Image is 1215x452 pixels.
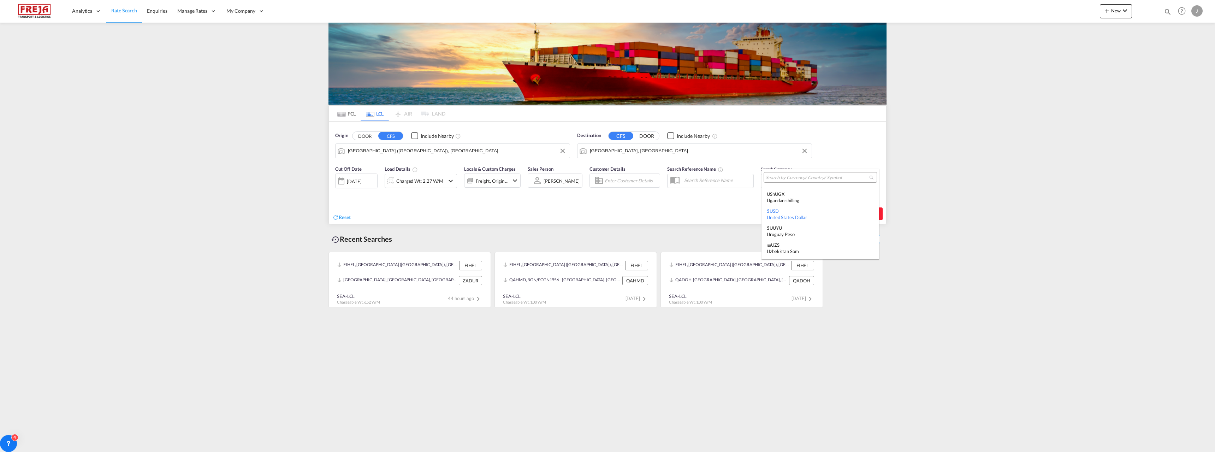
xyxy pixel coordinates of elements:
[767,208,770,214] span: $
[767,242,874,254] div: UZS
[767,214,874,221] div: United States Dollar
[767,259,772,265] span: B$
[767,259,874,271] div: VES
[767,225,874,237] div: UYU
[767,248,874,254] div: Uzbekistan Som
[767,225,773,231] span: $U
[767,231,874,237] div: Uruguay Peso
[767,208,874,221] div: USD
[5,415,30,441] iframe: Chat
[767,197,874,204] div: Ugandan shilling
[767,242,771,248] span: лв
[767,191,775,197] span: USh
[766,175,869,181] input: Search by Currency/ Country/ Symbol
[869,175,874,180] md-icon: icon-magnify
[767,191,874,204] div: UGX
